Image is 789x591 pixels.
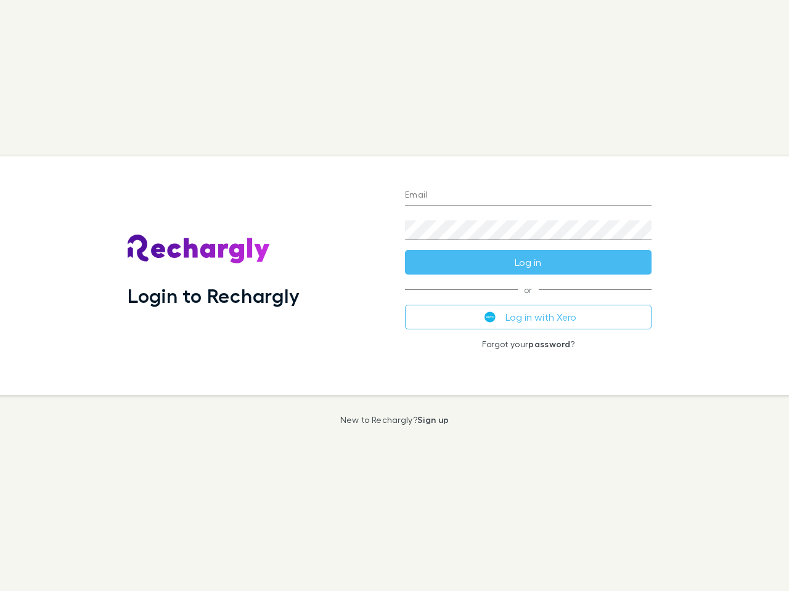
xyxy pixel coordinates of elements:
img: Xero's logo [484,312,496,323]
button: Log in with Xero [405,305,652,329]
button: Log in [405,250,652,275]
img: Rechargly's Logo [128,235,271,264]
p: New to Rechargly? [340,415,449,425]
a: Sign up [417,414,449,425]
a: password [528,339,570,349]
p: Forgot your ? [405,339,652,349]
h1: Login to Rechargly [128,284,300,307]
